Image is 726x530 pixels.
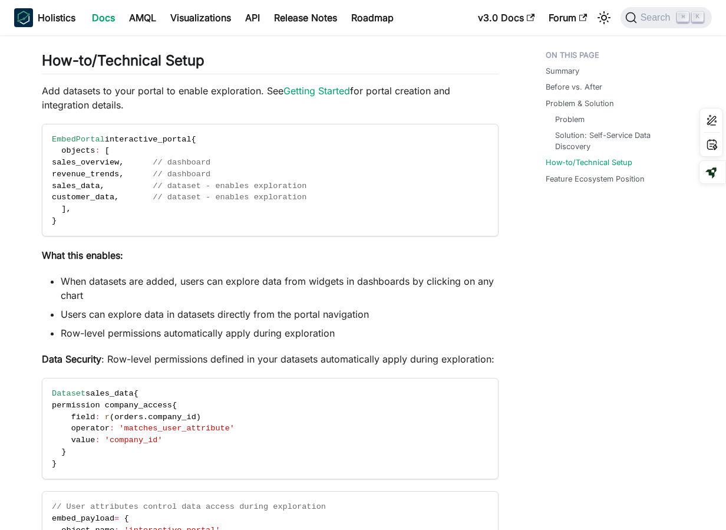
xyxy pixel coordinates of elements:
a: API [238,8,267,27]
span: interactive_portal [105,135,192,144]
span: { [192,135,196,144]
span: // User attributes control data access during exploration [52,502,326,511]
span: ] [61,205,66,213]
a: Solution: Self-Service Data Discovery [555,130,666,152]
span: } [61,447,66,456]
span: // dashboard [153,158,210,167]
a: Before vs. After [546,81,602,93]
span: orders [114,413,143,422]
a: Forum [542,8,594,27]
span: . [143,413,148,422]
span: : [95,146,100,155]
p: Add datasets to your portal to enable exploration. See for portal creation and integration details. [42,84,499,112]
kbd: ⌘ [677,12,689,22]
span: permission company_access [52,401,172,410]
span: field [71,413,95,422]
a: How-to/Technical Setup [546,157,632,168]
span: , [119,158,124,167]
a: Release Notes [267,8,344,27]
span: r [105,413,110,422]
span: 'company_id' [105,436,163,445]
span: , [100,182,105,190]
a: Problem [555,114,585,125]
span: { [134,389,138,398]
span: sales_overview [52,158,119,167]
strong: Data Security [42,353,101,365]
span: ) [196,413,201,422]
span: sales_data [85,389,134,398]
span: EmbedPortal [52,135,105,144]
span: company_id [148,413,196,422]
strong: What this enables: [42,249,123,261]
span: // dashboard [153,170,210,179]
a: Docs [85,8,122,27]
span: revenue_trends [52,170,119,179]
span: operator [71,424,110,433]
span: { [172,401,177,410]
li: Row-level permissions automatically apply during exploration [61,326,499,340]
span: , [67,205,71,213]
span: value [71,436,95,445]
span: } [52,216,57,225]
span: customer_data [52,193,114,202]
span: : [110,424,114,433]
a: AMQL [122,8,163,27]
a: Roadmap [344,8,401,27]
span: 'matches_user_attribute' [119,424,235,433]
li: Users can explore data in datasets directly from the portal navigation [61,307,499,321]
span: : [95,413,100,422]
span: = [114,514,119,523]
span: objects [61,146,95,155]
span: , [119,170,124,179]
img: Holistics [14,8,33,27]
button: Search (Command+K) [621,7,712,28]
span: , [114,193,119,202]
span: ( [110,413,114,422]
a: Problem & Solution [546,98,614,109]
span: // dataset - enables exploration [153,193,306,202]
b: Holistics [38,11,75,25]
a: Visualizations [163,8,238,27]
span: [ [105,146,110,155]
li: When datasets are added, users can explore data from widgets in dashboards by clicking on any chart [61,274,499,302]
kbd: K [692,12,704,22]
button: Switch between dark and light mode (currently light mode) [595,8,613,27]
span: embed_payload [52,514,114,523]
span: : [95,436,100,445]
span: Dataset [52,389,85,398]
span: { [124,514,128,523]
span: } [52,459,57,468]
a: Getting Started [283,85,350,97]
span: sales_data [52,182,100,190]
span: // dataset - enables exploration [153,182,306,190]
h2: How-to/Technical Setup [42,52,499,74]
a: Summary [546,65,579,77]
a: v3.0 Docs [471,8,542,27]
span: Search [637,12,678,23]
p: : Row-level permissions defined in your datasets automatically apply during exploration: [42,352,499,366]
a: Feature Ecosystem Position [546,173,645,185]
a: HolisticsHolistics [14,8,75,27]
